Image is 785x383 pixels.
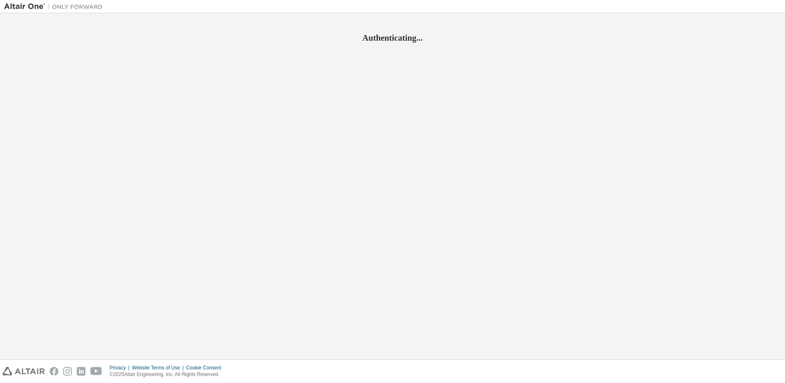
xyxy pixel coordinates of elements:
[77,367,85,376] img: linkedin.svg
[4,32,781,43] h2: Authenticating...
[90,367,102,376] img: youtube.svg
[132,365,186,371] div: Website Terms of Use
[2,367,45,376] img: altair_logo.svg
[186,365,226,371] div: Cookie Consent
[110,365,132,371] div: Privacy
[50,367,58,376] img: facebook.svg
[63,367,72,376] img: instagram.svg
[4,2,107,11] img: Altair One
[110,371,226,378] p: © 2025 Altair Engineering, Inc. All Rights Reserved.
